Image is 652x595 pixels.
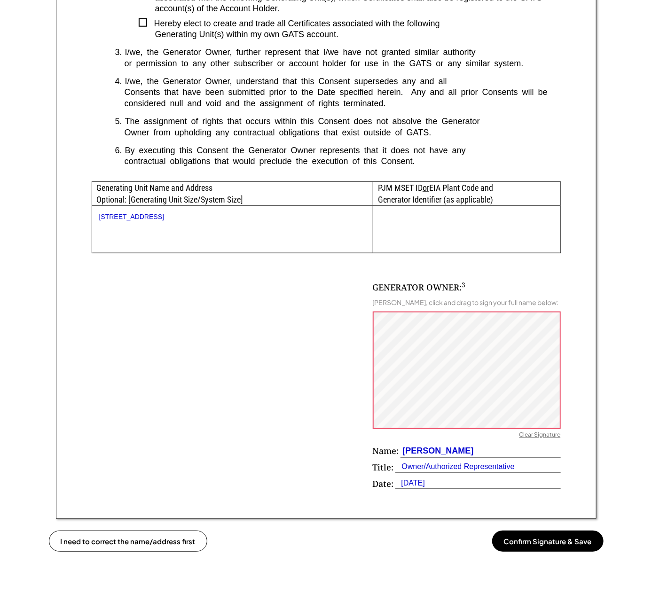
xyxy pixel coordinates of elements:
div: [PERSON_NAME] [401,446,474,457]
div: Generating Unit Name and Address Optional: [Generating Unit Size/System Size] [92,182,373,205]
sup: 3 [462,281,466,289]
div: 5. [115,116,122,127]
div: GENERATOR OWNER: [373,282,466,293]
div: [STREET_ADDRESS] [99,213,366,221]
div: Generating Unit(s) within my own GATS account. [155,29,561,40]
div: 4. [115,76,122,87]
div: or permission to any other subscriber or account holder for use in the GATS or any similar system. [115,58,561,69]
div: Hereby elect to create and trade all Certificates associated with the following [147,18,561,29]
div: [DATE] [395,478,425,489]
div: Clear Signature [519,431,561,441]
div: The assignment of rights that occurs within this Consent does not absolve the Generator [125,116,561,127]
div: Consents that have been submitted prior to the Date specified herein. Any and all prior Consents ... [115,87,561,109]
div: 3. [115,47,122,58]
div: Owner from upholding any contractual obligations that exist outside of GATS. [115,127,561,138]
div: By executing this Consent the Generator Owner represents that it does not have any [125,145,561,156]
div: Name: [373,446,399,457]
div: 6. [115,145,122,156]
button: Confirm Signature & Save [492,531,604,552]
div: contractual obligations that would preclude the execution of this Consent. [115,156,561,167]
div: Owner/Authorized Representative [395,462,515,472]
button: I need to correct the name/address first [49,531,207,552]
div: Date: [373,478,394,490]
div: PJM MSET ID EIA Plant Code and Generator Identifier (as applicable) [373,182,560,205]
div: I/we, the Generator Owner, further represent that I/we have not granted similar authority [125,47,561,58]
div: I/we, the Generator Owner, understand that this Consent supersedes any and all [125,76,561,87]
u: or [423,183,429,193]
div: [PERSON_NAME], click and drag to sign your full name below: [373,298,559,306]
div: Title: [373,462,394,474]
